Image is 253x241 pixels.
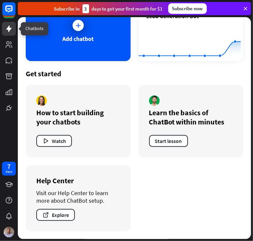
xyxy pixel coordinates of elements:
[6,169,12,174] div: days
[26,69,243,78] div: Get started
[62,35,94,43] div: Add chatbot
[7,163,11,169] div: 7
[36,108,120,126] div: How to start building your chatbots
[54,4,163,13] div: Subscribe in days to get your first month for $1
[149,95,160,106] img: author
[149,135,188,147] button: Start lesson
[36,176,120,185] div: Help Center
[149,108,233,126] div: Learn the basics of ChatBot within minutes
[36,209,75,221] button: Explore
[36,135,72,147] button: Watch
[36,95,47,106] img: author
[82,4,89,13] div: 3
[2,162,16,176] a: 7 days
[168,3,207,14] div: Subscribe now
[5,3,25,22] button: Open LiveChat chat widget
[36,189,120,204] div: Visit our Help Center to learn more about ChatBot setup.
